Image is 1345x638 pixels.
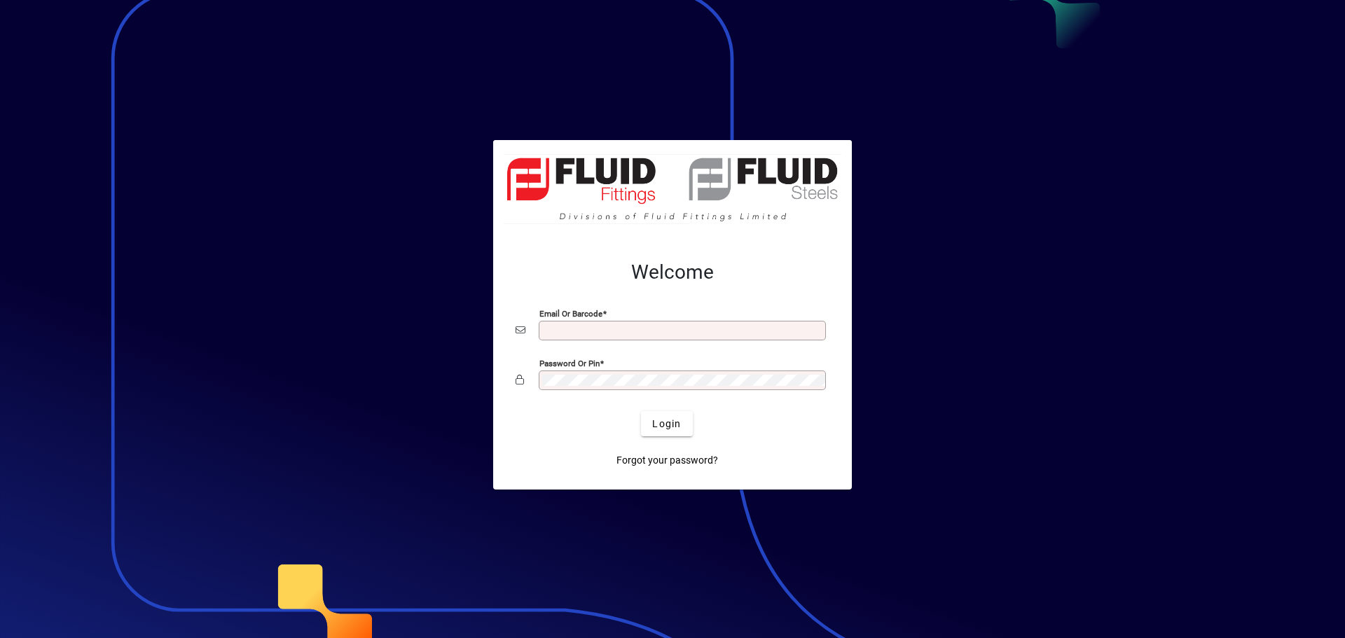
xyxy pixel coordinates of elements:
mat-label: Email or Barcode [539,309,602,319]
a: Forgot your password? [611,448,724,473]
span: Forgot your password? [616,453,718,468]
h2: Welcome [516,261,829,284]
button: Login [641,411,692,436]
span: Login [652,417,681,431]
mat-label: Password or Pin [539,359,600,368]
